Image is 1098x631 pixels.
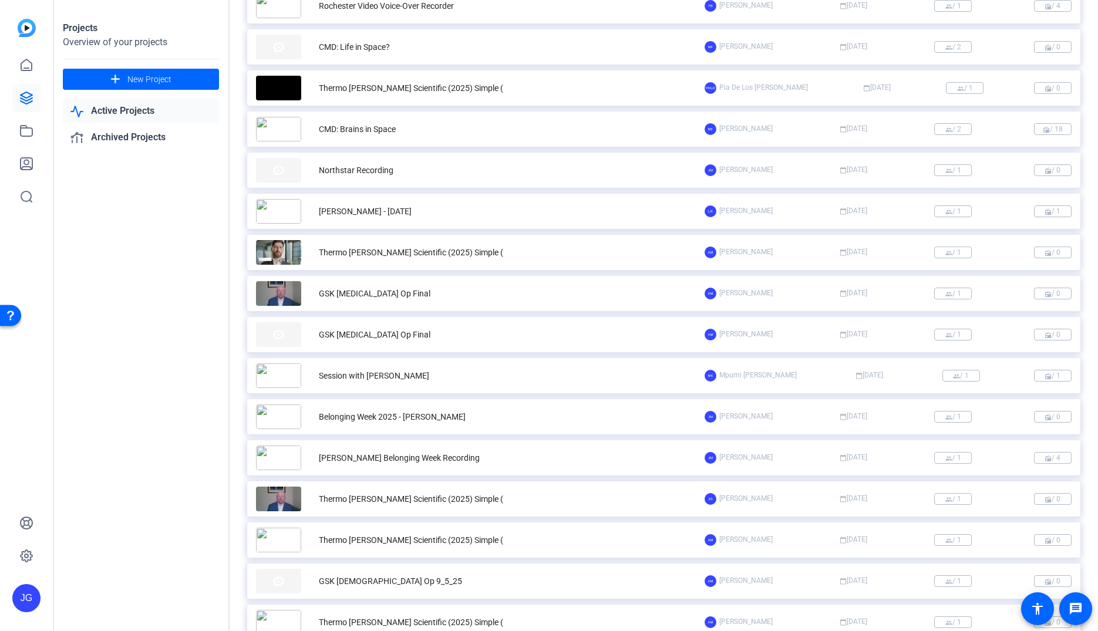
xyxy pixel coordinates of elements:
div: AM [705,616,716,628]
span: / 2 [934,123,972,135]
img: blue-gradient.svg [18,19,36,37]
div: Thermo [PERSON_NAME] Scientific (2025) Simple ( [319,534,503,546]
mat-icon: group [945,208,952,215]
img: thumb_2025-09-08-07-39-59-142.webp [256,363,301,388]
span: [PERSON_NAME] [719,616,773,628]
mat-icon: calendar_today [840,495,847,502]
span: / 0 [1034,164,1072,176]
span: / 0 [1034,411,1072,423]
span: / 1 [934,288,972,299]
mat-icon: calendar_today [840,578,847,585]
span: [PERSON_NAME] [719,575,773,587]
mat-icon: group [945,455,952,462]
mat-icon: message [1069,602,1083,616]
span: [DATE] [835,288,873,299]
span: / 1 [934,329,972,340]
span: / 2 [934,41,972,53]
span: / 0 [1034,41,1072,53]
img: uploadsGSK-Asthma-Op-Video-Francis-Jones-Francis-edited_828c03d5-3100-4076-82bb-824bd6bc90fc_097c... [256,487,301,511]
div: AM [705,575,716,587]
span: [PERSON_NAME] [719,288,773,299]
div: [PERSON_NAME] Belonging Week Recording [319,452,480,464]
span: / 4 [1034,452,1072,464]
mat-icon: radio [1045,578,1052,585]
span: / 0 [1034,534,1072,546]
mat-icon: calendar_today [840,536,847,544]
mat-icon: radio [1045,249,1052,257]
img: placeholder.jpg [256,35,301,59]
mat-icon: calendar_today [863,85,870,92]
mat-icon: radio [1045,537,1052,544]
span: / 1 [934,247,972,258]
span: / 1 [934,164,972,176]
span: / 1 [1034,205,1072,217]
span: / 1 [942,370,980,382]
span: [PERSON_NAME] [719,329,773,340]
span: / 18 [1034,123,1072,135]
mat-icon: radio [1045,414,1052,421]
span: [PERSON_NAME] [719,493,773,505]
div: MF [705,123,716,135]
div: AM [705,534,716,546]
mat-icon: calendar_today [840,331,847,338]
div: GSK [MEDICAL_DATA] Op Final [319,329,430,341]
div: LR [705,205,716,217]
div: JG [12,584,41,612]
div: MK [705,370,716,382]
div: Thermo [PERSON_NAME] Scientific (2025) Simple ( [319,493,503,505]
span: [DATE] [835,452,873,464]
span: New Project [127,73,171,86]
span: [DATE] [835,329,873,340]
a: Active Projects [63,99,219,123]
img: thumb_2025-09-23-15-27-41-158.webp [256,117,301,141]
mat-icon: group [945,537,952,544]
mat-icon: radio [1045,85,1052,92]
img: thumb_2025-09-10-16-55-21-227.webp [256,199,301,224]
span: [PERSON_NAME] [719,452,773,464]
div: AM [705,288,716,299]
span: Mpumi [PERSON_NAME] [719,370,797,382]
img: uploadsEpisode10_9aa02655-a0bd-4368-a689-74ea4d0faff9_4a916c8d-5258-4d83-9846-d3c5b71abcac_THUMB_... [256,76,301,100]
mat-icon: group [945,167,952,174]
div: GSK [MEDICAL_DATA] Op Final [319,288,430,300]
mat-icon: group [945,496,952,503]
mat-icon: calendar_today [840,619,847,626]
span: [DATE] [835,493,873,505]
mat-icon: radio [1045,3,1052,10]
mat-icon: calendar_today [840,290,847,297]
mat-icon: calendar_today [840,249,847,256]
div: Thermo [PERSON_NAME] Scientific (2025) Simple ( [319,247,503,259]
mat-icon: group [945,3,952,10]
mat-icon: group [945,44,952,51]
mat-icon: radio [1045,208,1052,215]
div: CMD: Brains in Space [319,123,396,136]
div: Northstar Recording [319,164,393,177]
mat-icon: calendar_today [840,43,847,50]
span: [DATE] [835,247,873,258]
mat-icon: group [945,126,952,133]
span: / 1 [934,205,972,217]
img: placeholder.jpg [256,322,301,347]
img: placeholder.jpg [256,158,301,183]
mat-icon: group [945,332,952,339]
div: JM [705,452,716,464]
mat-icon: add [108,72,123,87]
span: / 0 [1034,493,1072,505]
div: Overview of your projects [63,35,219,49]
mat-icon: group [945,249,952,257]
mat-icon: calendar_today [856,372,863,379]
img: uploadsGSK-Asthma-Op-Video-Francis-Jones-Francis-edited_828c03d5-3100-4076-82bb-824bd6bc90fc_097c... [256,281,301,306]
mat-icon: calendar_today [840,454,847,461]
span: [DATE] [835,616,873,628]
span: [PERSON_NAME] [719,534,773,546]
mat-icon: group [945,414,952,421]
mat-icon: calendar_today [840,413,847,420]
div: [PERSON_NAME] - [DATE] [319,205,412,218]
button: New Project [63,69,219,90]
mat-icon: radio [1045,455,1052,462]
mat-icon: calendar_today [840,208,847,215]
span: Pia De Los [PERSON_NAME] [719,82,808,94]
div: JM [705,411,716,423]
span: [PERSON_NAME] [719,41,773,53]
span: [DATE] [835,123,873,135]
